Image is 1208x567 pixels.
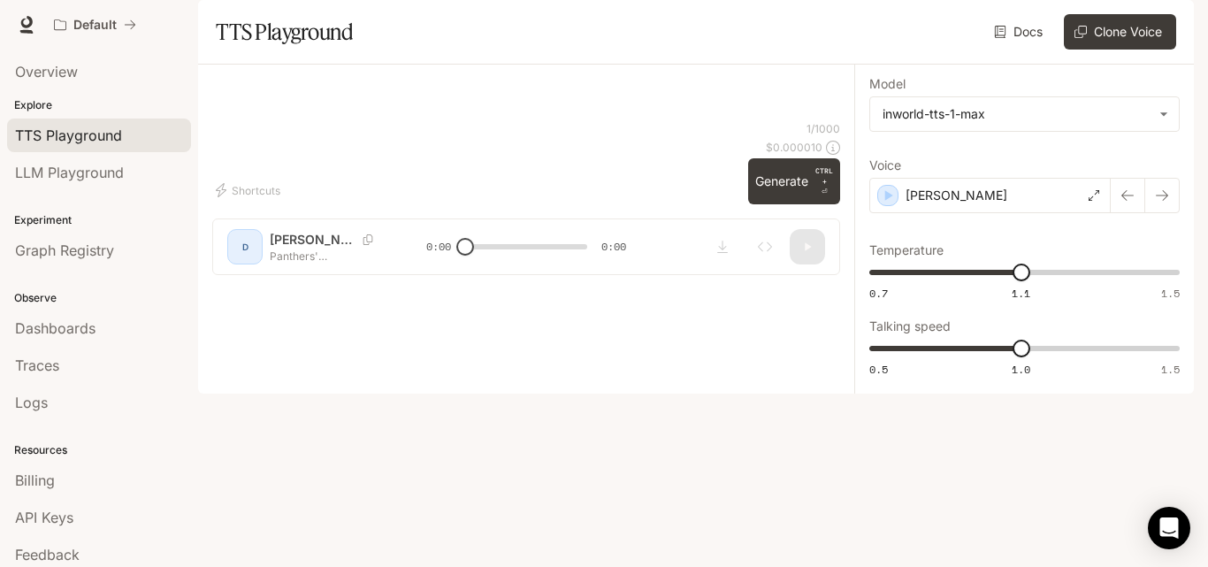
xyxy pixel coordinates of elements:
[869,286,888,301] span: 0.7
[807,121,840,136] p: 1 / 1000
[869,159,901,172] p: Voice
[870,97,1179,131] div: inworld-tts-1-max
[1064,14,1176,50] button: Clone Voice
[815,165,833,187] p: CTRL +
[212,176,287,204] button: Shortcuts
[906,187,1007,204] p: [PERSON_NAME]
[1161,362,1180,377] span: 1.5
[869,244,944,257] p: Temperature
[1148,507,1190,549] div: Open Intercom Messenger
[216,14,353,50] h1: TTS Playground
[990,14,1050,50] a: Docs
[1012,286,1030,301] span: 1.1
[1012,362,1030,377] span: 1.0
[73,18,117,33] p: Default
[748,158,840,204] button: GenerateCTRL +⏎
[815,165,833,197] p: ⏎
[869,320,951,333] p: Talking speed
[766,140,822,155] p: $ 0.000010
[46,7,144,42] button: All workspaces
[869,362,888,377] span: 0.5
[869,78,906,90] p: Model
[1161,286,1180,301] span: 1.5
[883,105,1151,123] div: inworld-tts-1-max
